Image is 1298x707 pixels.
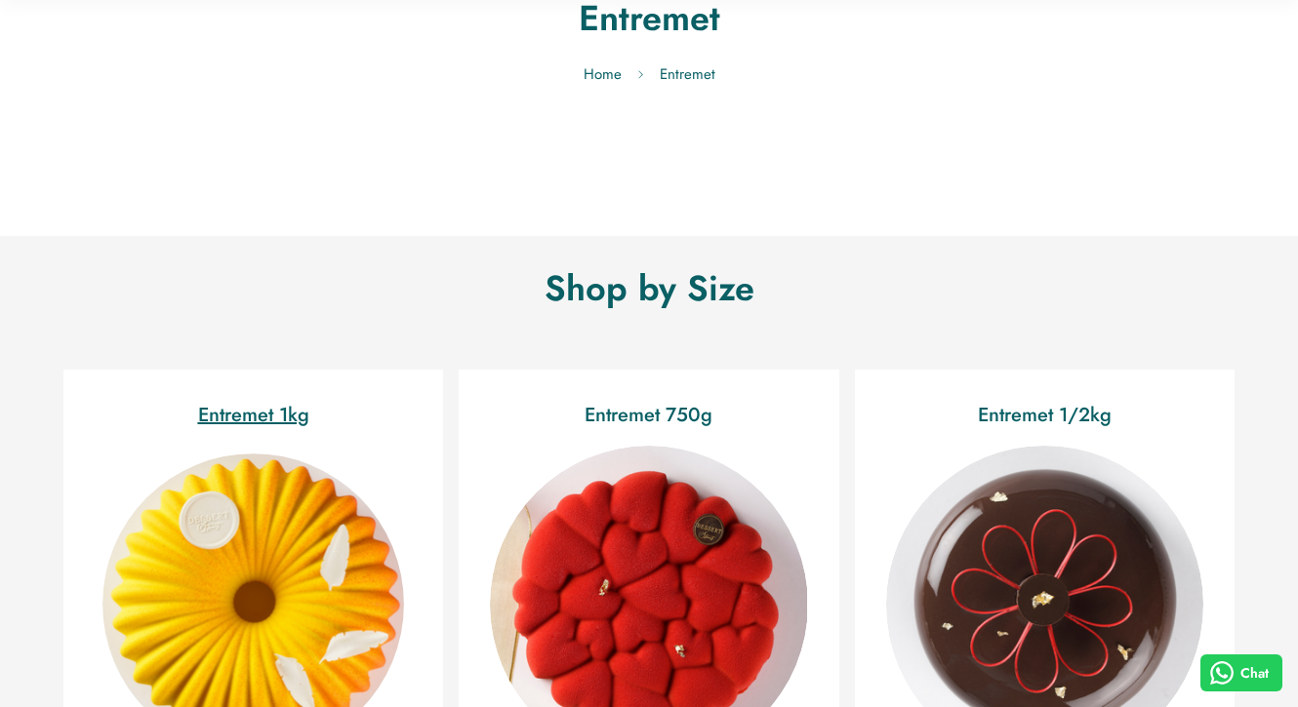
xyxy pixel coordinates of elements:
[63,264,1235,311] h2: Shop by Size
[1200,654,1283,691] button: Chat
[1240,663,1269,684] span: Chat
[585,401,712,429] a: Entremet 750g
[198,401,309,429] a: Entremet 1kg
[978,401,1112,429] a: Entremet 1/2kg
[569,49,636,100] a: Home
